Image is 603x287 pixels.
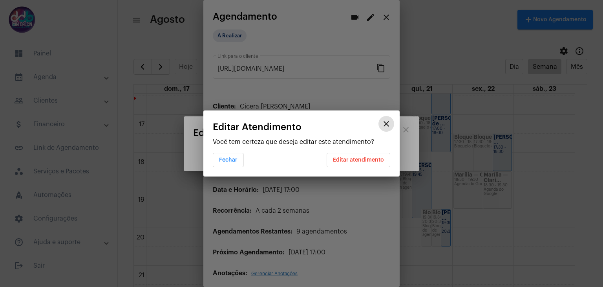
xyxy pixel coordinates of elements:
[327,153,390,167] button: Editar atendimento
[382,119,391,129] mat-icon: close
[213,153,244,167] button: Fechar
[219,157,238,163] span: Fechar
[333,157,384,163] span: Editar atendimento
[213,138,390,145] p: Você tem certeza que deseja editar este atendimento?
[213,122,301,132] span: Editar Atendimento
